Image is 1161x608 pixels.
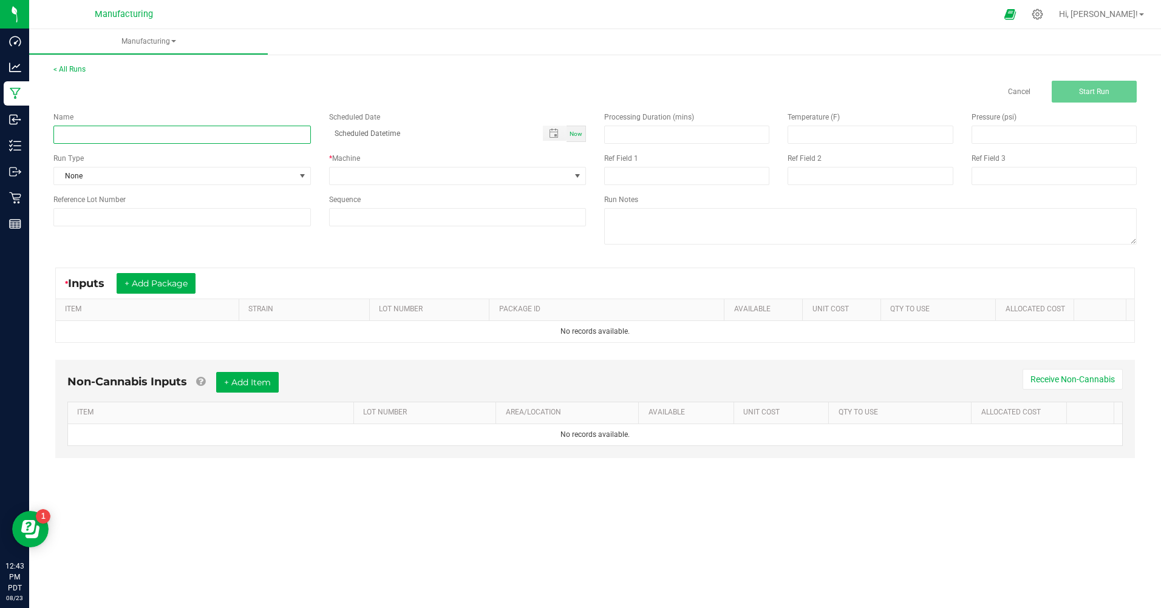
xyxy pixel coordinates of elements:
[981,408,1062,417] a: Allocated CostSortable
[53,195,126,204] span: Reference Lot Number
[604,195,638,204] span: Run Notes
[329,126,531,141] input: Scheduled Datetime
[379,305,485,314] a: LOT NUMBERSortable
[65,305,234,314] a: ITEMSortable
[1083,305,1121,314] a: Sortable
[1059,9,1138,19] span: Hi, [PERSON_NAME]!
[9,166,21,178] inline-svg: Outbound
[506,408,634,417] a: AREA/LOCATIONSortable
[839,408,967,417] a: QTY TO USESortable
[604,154,638,163] span: Ref Field 1
[1008,87,1030,97] a: Cancel
[67,375,187,388] span: Non-Cannabis Inputs
[29,36,268,47] span: Manufacturing
[53,65,86,73] a: < All Runs
[196,375,205,388] a: Add Non-Cannabis items that were also consumed in the run (e.g. gloves and packaging); Also add N...
[1006,305,1069,314] a: Allocated CostSortable
[1030,8,1045,20] div: Manage settings
[68,424,1122,445] td: No records available.
[543,126,567,141] span: Toggle popup
[890,305,990,314] a: QTY TO USESortable
[9,35,21,47] inline-svg: Dashboard
[788,154,822,163] span: Ref Field 2
[329,195,361,204] span: Sequence
[56,321,1134,342] td: No records available.
[788,113,840,121] span: Temperature (F)
[649,408,729,417] a: AVAILABLESortable
[972,154,1006,163] span: Ref Field 3
[216,372,279,393] button: + Add Item
[117,273,196,294] button: + Add Package
[499,305,720,314] a: PACKAGE IDSortable
[743,408,824,417] a: Unit CostSortable
[570,130,582,137] span: Now
[9,140,21,152] inline-svg: Inventory
[77,408,349,417] a: ITEMSortable
[68,277,117,290] span: Inputs
[5,561,24,593] p: 12:43 PM PDT
[54,167,295,184] span: None
[604,113,694,121] span: Processing Duration (mins)
[9,113,21,126] inline-svg: Inbound
[1076,408,1109,417] a: Sortable
[9,61,21,73] inline-svg: Analytics
[812,305,876,314] a: Unit CostSortable
[29,29,268,55] a: Manufacturing
[996,2,1024,26] span: Open Ecommerce Menu
[248,305,364,314] a: STRAINSortable
[1023,369,1123,390] button: Receive Non-Cannabis
[36,509,50,524] iframe: Resource center unread badge
[9,87,21,100] inline-svg: Manufacturing
[53,153,84,164] span: Run Type
[9,218,21,230] inline-svg: Reports
[5,593,24,603] p: 08/23
[329,113,380,121] span: Scheduled Date
[9,192,21,204] inline-svg: Retail
[332,154,360,163] span: Machine
[363,408,491,417] a: LOT NUMBERSortable
[1052,81,1137,103] button: Start Run
[53,113,73,121] span: Name
[1079,87,1109,96] span: Start Run
[972,113,1016,121] span: Pressure (psi)
[12,511,49,547] iframe: Resource center
[734,305,798,314] a: AVAILABLESortable
[95,9,153,19] span: Manufacturing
